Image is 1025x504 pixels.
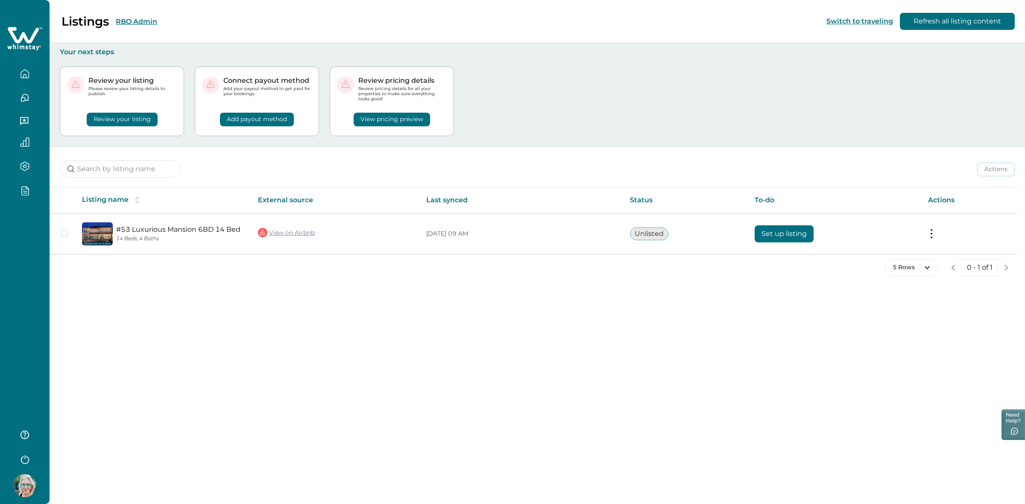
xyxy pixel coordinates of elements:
button: sorting [129,196,146,204]
a: View on Airbnb [258,227,315,238]
button: RBO Admin [116,17,157,26]
p: Listings [61,14,109,29]
input: Search by listing name [60,160,181,178]
button: View pricing preview [354,113,430,126]
button: Add payout method [220,113,294,126]
th: Actions [921,187,1017,213]
p: Connect payout method [223,76,312,85]
th: External source [251,187,419,213]
p: 14 Beds, 4 Baths [116,236,244,242]
button: Unlisted [630,227,668,240]
button: Review your listing [87,113,158,126]
a: #53 Luxurious Mansion 6BD 14 Bed [116,225,244,233]
button: next page [998,259,1015,276]
p: Review pricing details [358,76,447,85]
img: propertyImage_#53 Luxurious Mansion 6BD 14 Bed [82,222,113,245]
p: Review pricing details for all your properties to make sure everything looks good! [358,86,447,102]
th: To-do [748,187,921,213]
img: Whimstay Host [13,474,36,497]
p: 0 - 1 of 1 [967,263,993,272]
p: [DATE] 09 AM [426,230,616,238]
p: Your next steps [60,48,1015,56]
button: 0 - 1 of 1 [961,259,998,276]
button: Switch to traveling [826,17,893,25]
th: Last synced [419,187,623,213]
th: Listing name [75,187,251,213]
th: Status [623,187,747,213]
button: previous page [945,259,962,276]
button: 5 Rows [885,259,938,276]
button: Set up listing [755,225,814,242]
p: Review your listing [88,76,177,85]
button: Refresh all listing content [900,13,1015,30]
p: Please review your listing details to publish. [88,86,177,96]
p: Add your payout method to get paid for your bookings. [223,86,312,96]
button: Actions [977,163,1015,176]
